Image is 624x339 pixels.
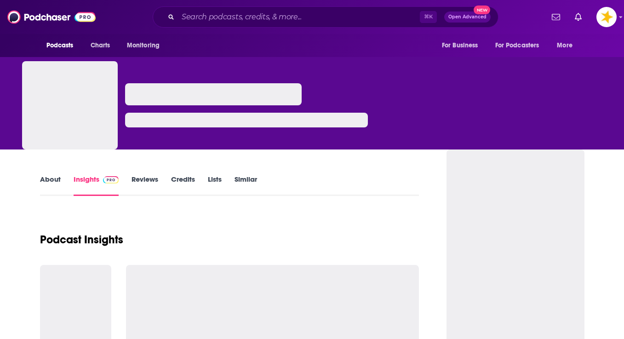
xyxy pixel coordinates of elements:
span: Logged in as Spreaker_Prime [596,7,617,27]
button: open menu [40,37,86,54]
a: About [40,175,61,196]
span: Open Advanced [448,15,487,19]
span: ⌘ K [420,11,437,23]
span: Charts [91,39,110,52]
a: Similar [235,175,257,196]
a: Show notifications dropdown [548,9,564,25]
button: open menu [435,37,490,54]
img: Podchaser - Follow, Share and Rate Podcasts [7,8,96,26]
img: Podchaser Pro [103,176,119,184]
span: More [557,39,572,52]
a: InsightsPodchaser Pro [74,175,119,196]
button: open menu [489,37,553,54]
a: Credits [171,175,195,196]
a: Lists [208,175,222,196]
span: For Business [442,39,478,52]
span: Monitoring [127,39,160,52]
input: Search podcasts, credits, & more... [178,10,420,24]
span: New [474,6,490,14]
span: Podcasts [46,39,74,52]
a: Charts [85,37,116,54]
a: Reviews [132,175,158,196]
img: User Profile [596,7,617,27]
button: Show profile menu [596,7,617,27]
span: For Podcasters [495,39,539,52]
div: Search podcasts, credits, & more... [153,6,498,28]
button: Open AdvancedNew [444,11,491,23]
button: open menu [550,37,584,54]
h1: Podcast Insights [40,233,123,247]
a: Show notifications dropdown [571,9,585,25]
button: open menu [120,37,172,54]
